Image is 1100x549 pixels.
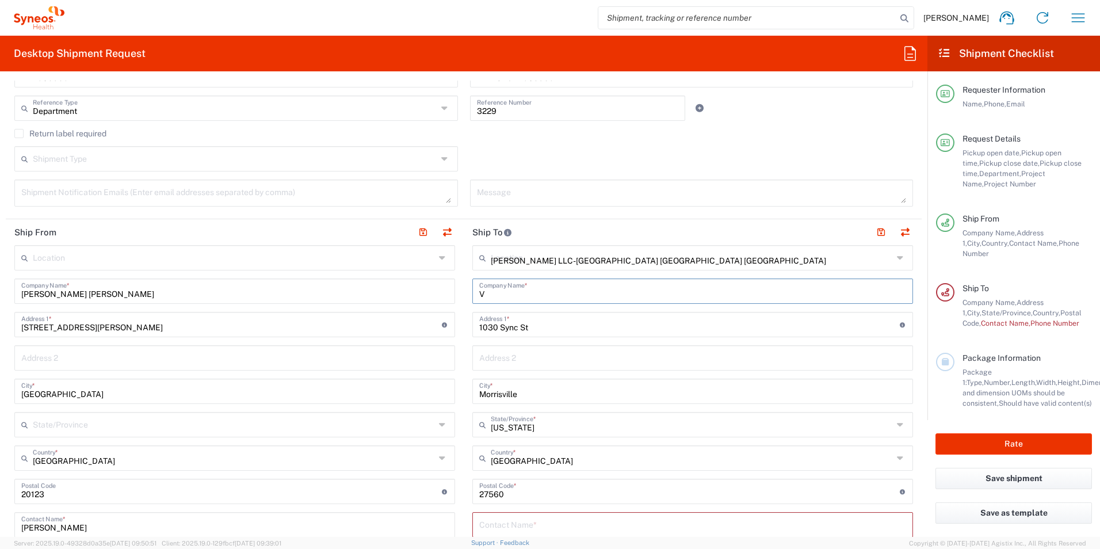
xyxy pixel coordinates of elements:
span: Package Information [962,353,1041,363]
span: Department, [979,169,1021,178]
a: Feedback [500,539,529,546]
h2: Desktop Shipment Request [14,47,146,60]
span: Name, [962,100,984,108]
span: Project Number [984,180,1036,188]
span: [DATE] 09:50:51 [110,540,156,547]
span: Contact Name, [1009,239,1059,247]
span: Country, [981,239,1009,247]
span: Length, [1011,378,1036,387]
span: Server: 2025.19.0-49328d0a35e [14,540,156,547]
span: State/Province, [981,308,1033,317]
span: Copyright © [DATE]-[DATE] Agistix Inc., All Rights Reserved [909,538,1086,548]
span: Type, [967,378,984,387]
span: Ship To [962,284,989,293]
span: Height, [1057,378,1082,387]
span: [DATE] 09:39:01 [235,540,281,547]
span: Client: 2025.19.0-129fbcf [162,540,281,547]
span: Company Name, [962,228,1017,237]
span: Country, [1033,308,1060,317]
button: Rate [935,433,1092,455]
a: Support [471,539,500,546]
span: Pickup close date, [979,159,1040,167]
span: City, [967,239,981,247]
span: Contact Name, [981,319,1030,327]
span: Requester Information [962,85,1045,94]
span: Ship From [962,214,999,223]
span: Email [1006,100,1025,108]
h2: Ship To [472,227,512,238]
h2: Shipment Checklist [938,47,1054,60]
a: Add Reference [692,100,708,116]
span: Number, [984,378,1011,387]
span: Pickup open date, [962,148,1021,157]
span: Request Details [962,134,1021,143]
input: Shipment, tracking or reference number [598,7,896,29]
span: Phone, [984,100,1006,108]
span: Company Name, [962,298,1017,307]
span: Package 1: [962,368,992,387]
span: Phone Number [1030,319,1079,327]
span: City, [967,308,981,317]
h2: Ship From [14,227,56,238]
span: [PERSON_NAME] [923,13,989,23]
button: Save shipment [935,468,1092,489]
button: Save as template [935,502,1092,524]
label: Return label required [14,129,106,138]
span: Should have valid content(s) [999,399,1092,407]
span: Width, [1036,378,1057,387]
